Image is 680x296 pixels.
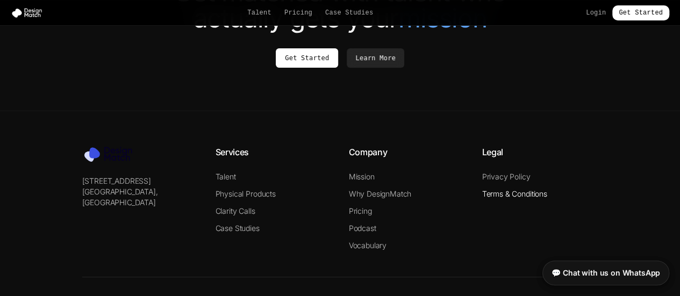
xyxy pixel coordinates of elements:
[82,146,141,163] img: Design Match
[325,9,373,17] a: Case Studies
[542,261,669,285] a: 💬 Chat with us on WhatsApp
[482,146,598,158] h4: Legal
[11,8,47,18] img: Design Match
[349,206,372,215] a: Pricing
[216,172,236,181] a: Talent
[349,172,375,181] a: Mission
[612,5,669,20] a: Get Started
[276,48,338,68] a: Get Started
[284,9,312,17] a: Pricing
[586,9,606,17] a: Login
[82,176,198,186] p: [STREET_ADDRESS]
[347,48,404,68] a: Learn More
[349,223,376,233] a: Podcast
[398,5,487,31] span: mission
[349,241,386,250] a: Vocabulary
[216,223,260,233] a: Case Studies
[82,186,198,208] p: [GEOGRAPHIC_DATA], [GEOGRAPHIC_DATA]
[482,189,547,198] a: Terms & Conditions
[482,172,531,181] a: Privacy Policy
[349,146,465,158] h4: Company
[247,9,271,17] a: Talent
[216,146,332,158] h4: Services
[216,206,255,215] a: Clarity Calls
[216,189,276,198] a: Physical Products
[349,189,412,198] a: Why DesignMatch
